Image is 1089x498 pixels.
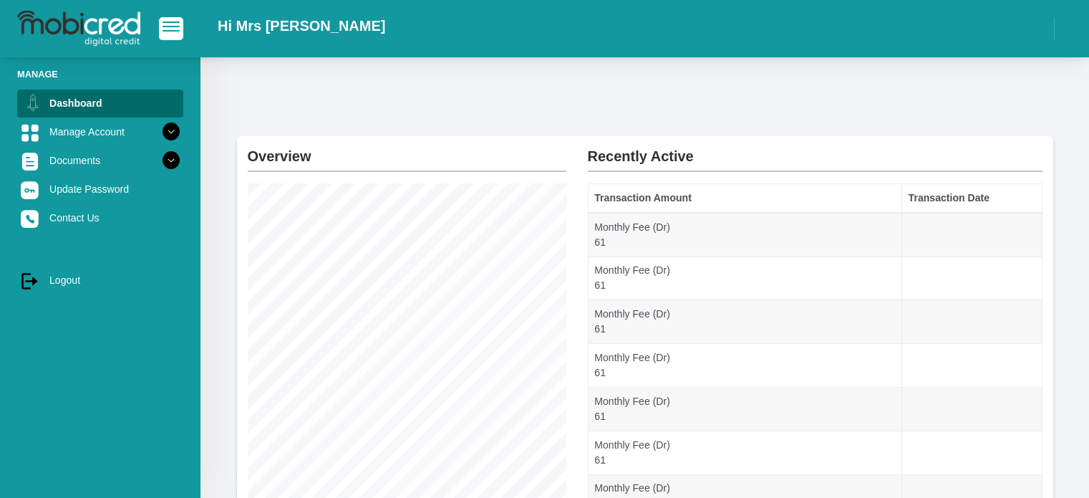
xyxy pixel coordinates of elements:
[588,213,901,257] td: Monthly Fee (Dr) 61
[588,344,901,388] td: Monthly Fee (Dr) 61
[17,11,140,47] img: logo-mobicred.svg
[901,184,1042,213] th: Transaction Date
[588,431,901,474] td: Monthly Fee (Dr) 61
[588,136,1042,165] h2: Recently Active
[17,90,183,117] a: Dashboard
[588,387,901,431] td: Monthly Fee (Dr) 61
[17,118,183,145] a: Manage Account
[588,257,901,300] td: Monthly Fee (Dr) 61
[218,17,385,34] h2: Hi Mrs [PERSON_NAME]
[588,184,901,213] th: Transaction Amount
[17,176,183,203] a: Update Password
[588,300,901,344] td: Monthly Fee (Dr) 61
[17,147,183,174] a: Documents
[248,136,566,165] h2: Overview
[17,267,183,294] a: Logout
[17,67,183,81] li: Manage
[17,204,183,231] a: Contact Us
